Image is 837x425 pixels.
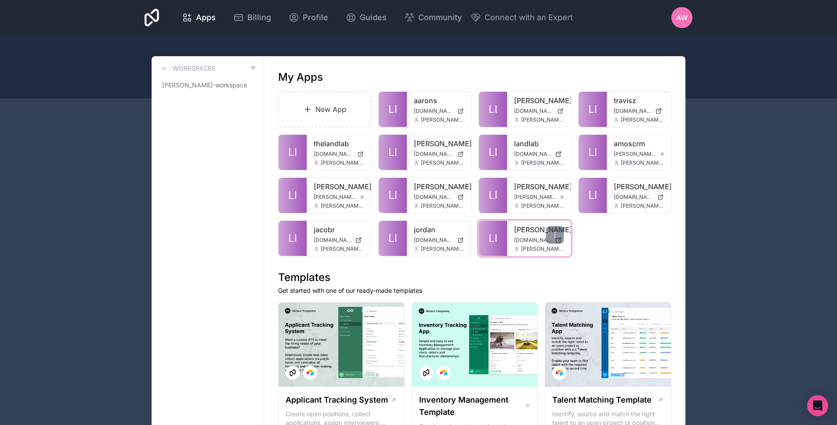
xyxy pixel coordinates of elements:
[440,369,447,376] img: Airtable Logo
[514,224,564,235] a: [PERSON_NAME]
[479,135,507,170] a: Ll
[579,135,607,170] a: Ll
[314,224,364,235] a: jacobr
[279,178,307,213] a: Ll
[614,95,664,106] a: travisz
[514,95,564,106] a: [PERSON_NAME]
[489,231,497,245] span: Ll
[514,108,564,115] a: [DOMAIN_NAME]
[282,8,335,27] a: Profile
[421,202,464,209] span: [PERSON_NAME][EMAIL_ADDRESS][DOMAIN_NAME]
[614,108,664,115] a: [DOMAIN_NAME]
[479,178,507,213] a: Ll
[414,108,464,115] a: [DOMAIN_NAME]
[278,91,371,127] a: New App
[303,11,328,24] span: Profile
[489,145,497,159] span: Ll
[388,102,397,116] span: Ll
[314,237,351,244] span: [DOMAIN_NAME]
[614,194,654,201] span: [DOMAIN_NAME]
[314,194,364,201] a: [PERSON_NAME][DOMAIN_NAME]
[676,12,688,23] span: AW
[175,8,223,27] a: Apps
[614,181,664,192] a: [PERSON_NAME]
[514,108,554,115] span: [DOMAIN_NAME]
[379,178,407,213] a: Ll
[621,159,664,166] span: [PERSON_NAME][EMAIL_ADDRESS][DOMAIN_NAME]
[339,8,394,27] a: Guides
[552,394,652,406] h1: Talent Matching Template
[173,64,215,73] h3: Workspaces
[514,194,557,201] span: [PERSON_NAME][DOMAIN_NAME]
[485,11,573,24] span: Connect with an Expert
[414,108,454,115] span: [DOMAIN_NAME]
[414,194,464,201] a: [DOMAIN_NAME]
[556,369,563,376] img: Airtable Logo
[614,151,657,158] span: [PERSON_NAME][DOMAIN_NAME]
[279,135,307,170] a: Ll
[514,151,564,158] a: [DOMAIN_NAME]
[159,77,257,93] a: [PERSON_NAME]-workspace
[307,369,314,376] img: Airtable Logo
[614,138,664,149] a: amoscrm
[514,194,564,201] a: [PERSON_NAME][DOMAIN_NAME]
[514,181,564,192] a: [PERSON_NAME]
[159,63,215,74] a: Workspaces
[314,151,364,158] a: [DOMAIN_NAME]
[479,92,507,127] a: Ll
[226,8,278,27] a: Billing
[414,95,464,106] a: aarons
[471,11,573,24] button: Connect with an Expert
[286,394,388,406] h1: Applicant Tracking System
[247,11,271,24] span: Billing
[414,138,464,149] a: [PERSON_NAME]
[514,237,564,244] a: [DOMAIN_NAME]
[588,102,597,116] span: Ll
[621,116,664,123] span: [PERSON_NAME][EMAIL_ADDRESS][DOMAIN_NAME]
[614,151,664,158] a: [PERSON_NAME][DOMAIN_NAME]
[388,145,397,159] span: Ll
[288,231,297,245] span: Ll
[278,286,671,295] p: Get started with one of our ready-made templates
[521,116,564,123] span: [PERSON_NAME][EMAIL_ADDRESS][DOMAIN_NAME]
[314,151,354,158] span: [DOMAIN_NAME]
[414,237,454,244] span: [DOMAIN_NAME]
[279,221,307,256] a: Ll
[614,108,652,115] span: [DOMAIN_NAME]
[588,188,597,202] span: Ll
[314,138,364,149] a: thelandlab
[162,81,247,90] span: [PERSON_NAME]-workspace
[321,159,364,166] span: [PERSON_NAME][EMAIL_ADDRESS][DOMAIN_NAME]
[514,138,564,149] a: landlab
[489,102,497,116] span: Ll
[288,188,297,202] span: Ll
[196,11,216,24] span: Apps
[807,395,828,416] div: Open Intercom Messenger
[388,231,397,245] span: Ll
[621,202,664,209] span: [PERSON_NAME][EMAIL_ADDRESS][DOMAIN_NAME]
[521,202,564,209] span: [PERSON_NAME][EMAIL_ADDRESS][DOMAIN_NAME]
[314,181,364,192] a: [PERSON_NAME]
[579,178,607,213] a: Ll
[321,245,364,252] span: [PERSON_NAME][EMAIL_ADDRESS][DOMAIN_NAME]
[588,145,597,159] span: Ll
[278,70,323,84] h1: My Apps
[414,194,454,201] span: [DOMAIN_NAME]
[514,151,552,158] span: [DOMAIN_NAME]
[521,159,564,166] span: [PERSON_NAME][EMAIL_ADDRESS][DOMAIN_NAME]
[379,135,407,170] a: Ll
[479,221,507,256] a: Ll
[314,194,357,201] span: [PERSON_NAME][DOMAIN_NAME]
[414,237,464,244] a: [DOMAIN_NAME]
[579,92,607,127] a: Ll
[419,394,525,418] h1: Inventory Management Template
[421,116,464,123] span: [PERSON_NAME][EMAIL_ADDRESS][DOMAIN_NAME]
[278,270,671,285] h1: Templates
[314,237,364,244] a: [DOMAIN_NAME]
[418,11,462,24] span: Community
[514,237,552,244] span: [DOMAIN_NAME]
[421,245,464,252] span: [PERSON_NAME][EMAIL_ADDRESS][DOMAIN_NAME]
[489,188,497,202] span: Ll
[414,224,464,235] a: jordan
[288,145,297,159] span: Ll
